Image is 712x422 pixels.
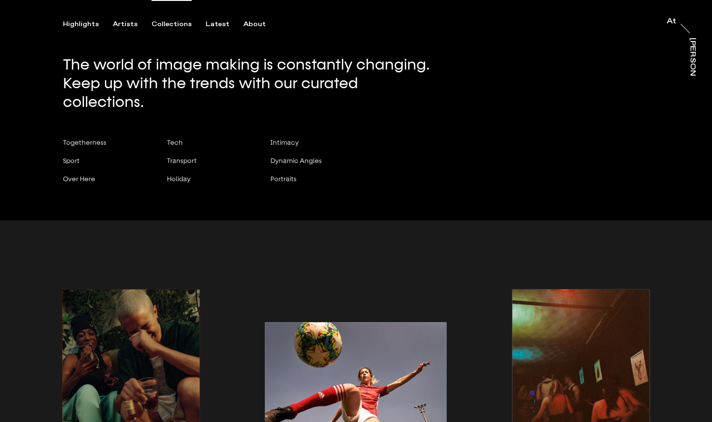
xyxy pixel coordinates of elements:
[167,157,250,175] button: Transport
[63,139,146,157] button: Togetherness
[270,175,343,193] button: Portraits
[270,157,343,175] button: Dynamic Angles
[152,20,192,28] div: Collections
[689,38,696,110] div: [PERSON_NAME]
[270,175,297,183] span: Portraits
[63,175,95,183] span: Over Here
[63,139,106,146] span: Togetherness
[167,157,197,164] span: Transport
[270,157,322,164] span: Dynamic Angles
[243,20,280,28] button: About
[63,157,80,164] span: Sport
[206,20,229,28] div: Latest
[63,20,113,28] button: Highlights
[63,20,99,28] div: Highlights
[113,20,138,28] div: Artists
[167,139,183,146] span: Tech
[113,20,152,28] button: Artists
[63,157,146,175] button: Sport
[167,175,191,183] span: Holiday
[270,139,343,157] button: Intimacy
[167,175,250,193] button: Holiday
[167,139,250,157] button: Tech
[270,139,299,146] span: Intimacy
[63,56,442,112] p: The world of image making is constantly changing. Keep up with the trends with our curated collec...
[687,38,696,76] a: [PERSON_NAME]
[667,18,676,27] a: At
[206,20,243,28] button: Latest
[63,175,146,193] button: Over Here
[243,20,266,28] div: About
[152,20,206,28] button: Collections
